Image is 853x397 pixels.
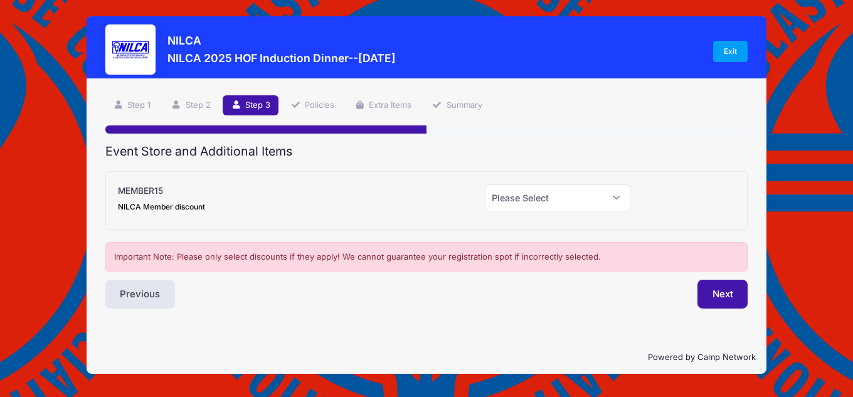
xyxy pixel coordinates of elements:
[105,280,176,309] button: Previous
[105,144,748,159] h2: Event Store and Additional Items
[167,34,396,47] h3: NILCA
[105,242,748,272] div: Important Note: Please only select discounts if they apply! We cannot guarantee your registration...
[697,280,748,309] button: Next
[163,95,219,116] a: Step 2
[118,184,205,213] label: MEMBER15
[118,201,205,213] div: NILCA Member discount
[424,95,490,116] a: Summary
[282,95,342,116] a: Policies
[713,41,748,62] a: Exit
[347,95,420,116] a: Extra Items
[223,95,278,116] a: Step 3
[97,351,756,364] p: Powered by Camp Network
[105,95,159,116] a: Step 1
[167,51,396,65] h3: NILCA 2025 HOF Induction Dinner--[DATE]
